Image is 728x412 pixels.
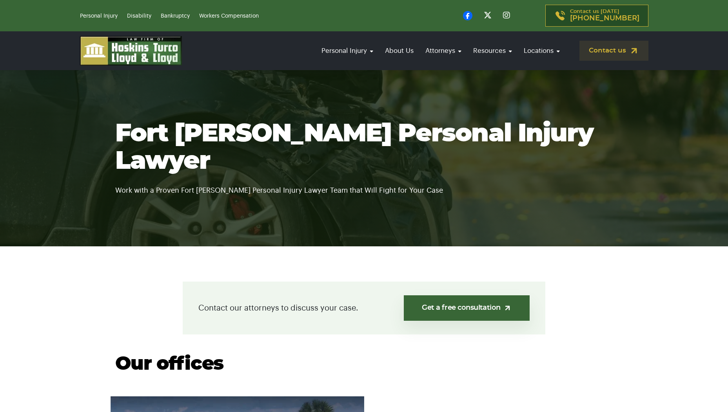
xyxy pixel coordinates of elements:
[469,40,516,62] a: Resources
[161,13,190,19] a: Bankruptcy
[318,40,377,62] a: Personal Injury
[115,121,594,174] span: Fort [PERSON_NAME] Personal Injury Lawyer
[127,13,151,19] a: Disability
[545,5,648,27] a: Contact us [DATE][PHONE_NUMBER]
[183,282,545,334] div: Contact our attorneys to discuss your case.
[115,175,613,196] p: Work with a Proven Fort [PERSON_NAME] Personal Injury Lawyer Team that Will Fight for Your Case
[579,41,648,61] a: Contact us
[421,40,465,62] a: Attorneys
[115,354,613,375] h2: Our offices
[503,304,512,312] img: arrow-up-right-light.svg
[570,14,639,22] span: [PHONE_NUMBER]
[520,40,564,62] a: Locations
[199,13,259,19] a: Workers Compensation
[404,295,530,321] a: Get a free consultation
[80,36,182,65] img: logo
[381,40,418,62] a: About Us
[80,13,118,19] a: Personal Injury
[570,9,639,22] p: Contact us [DATE]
